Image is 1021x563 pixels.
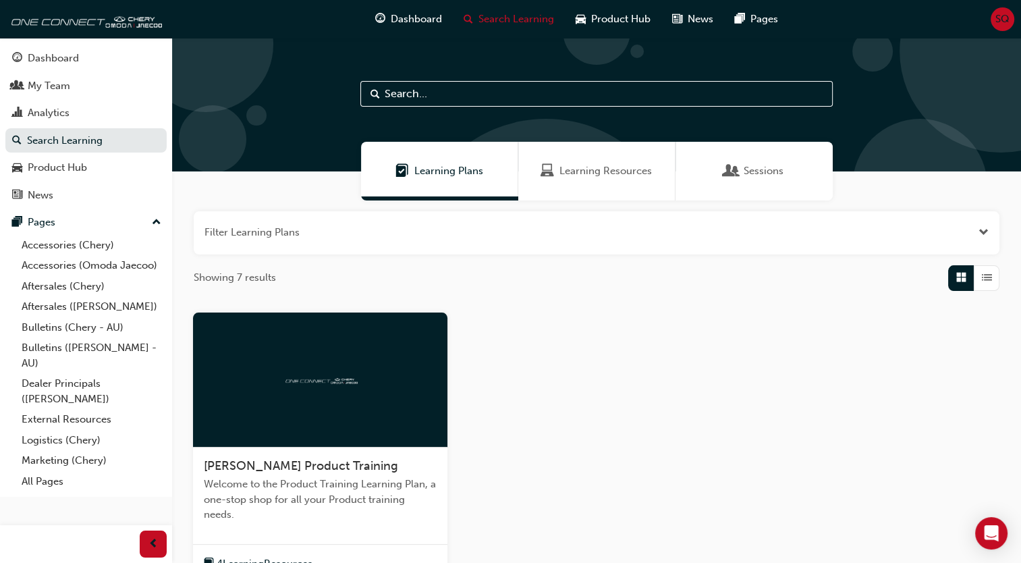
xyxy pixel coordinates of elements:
[28,105,70,121] div: Analytics
[364,5,453,33] a: guage-iconDashboard
[12,53,22,65] span: guage-icon
[16,338,167,373] a: Bulletins ([PERSON_NAME] - AU)
[12,107,22,119] span: chart-icon
[391,11,442,27] span: Dashboard
[395,163,409,179] span: Learning Plans
[565,5,661,33] a: car-iconProduct Hub
[478,11,554,27] span: Search Learning
[725,163,738,179] span: Sessions
[5,74,167,99] a: My Team
[453,5,565,33] a: search-iconSearch Learning
[576,11,586,28] span: car-icon
[414,163,483,179] span: Learning Plans
[675,142,833,200] a: SessionsSessions
[464,11,473,28] span: search-icon
[28,51,79,66] div: Dashboard
[28,188,53,203] div: News
[661,5,724,33] a: news-iconNews
[744,163,783,179] span: Sessions
[672,11,682,28] span: news-icon
[5,46,167,71] a: Dashboard
[591,11,651,27] span: Product Hub
[724,5,789,33] a: pages-iconPages
[975,517,1008,549] div: Open Intercom Messenger
[991,7,1014,31] button: SQ
[148,536,159,553] span: prev-icon
[16,430,167,451] a: Logistics (Chery)
[361,142,518,200] a: Learning PlansLearning Plans
[16,276,167,297] a: Aftersales (Chery)
[194,270,276,286] span: Showing 7 results
[978,225,989,240] button: Open the filter
[16,409,167,430] a: External Resources
[16,317,167,338] a: Bulletins (Chery - AU)
[12,162,22,174] span: car-icon
[16,255,167,276] a: Accessories (Omoda Jaecoo)
[541,163,554,179] span: Learning Resources
[152,214,161,232] span: up-icon
[750,11,778,27] span: Pages
[5,101,167,126] a: Analytics
[735,11,745,28] span: pages-icon
[16,471,167,492] a: All Pages
[5,128,167,153] a: Search Learning
[995,11,1010,27] span: SQ
[28,215,55,230] div: Pages
[518,142,675,200] a: Learning ResourcesLearning Resources
[5,43,167,210] button: DashboardMy TeamAnalyticsSearch LearningProduct HubNews
[16,450,167,471] a: Marketing (Chery)
[283,373,358,385] img: oneconnect
[5,210,167,235] button: Pages
[956,270,966,286] span: Grid
[16,373,167,409] a: Dealer Principals ([PERSON_NAME])
[12,217,22,229] span: pages-icon
[688,11,713,27] span: News
[28,78,70,94] div: My Team
[12,135,22,147] span: search-icon
[559,163,652,179] span: Learning Resources
[204,458,398,473] span: [PERSON_NAME] Product Training
[12,80,22,92] span: people-icon
[5,155,167,180] a: Product Hub
[28,160,87,176] div: Product Hub
[16,235,167,256] a: Accessories (Chery)
[370,86,380,102] span: Search
[5,183,167,208] a: News
[7,5,162,32] img: oneconnect
[204,477,437,522] span: Welcome to the Product Training Learning Plan, a one-stop shop for all your Product training needs.
[16,296,167,317] a: Aftersales ([PERSON_NAME])
[360,81,833,107] input: Search...
[375,11,385,28] span: guage-icon
[982,270,992,286] span: List
[12,190,22,202] span: news-icon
